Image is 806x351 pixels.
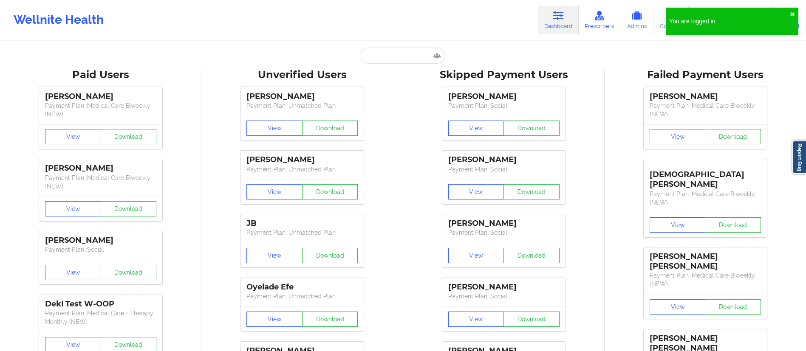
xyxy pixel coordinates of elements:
button: View [650,129,706,144]
button: View [246,121,303,136]
button: View [650,299,706,314]
div: Oyelade Efe [246,282,358,292]
div: [DEMOGRAPHIC_DATA][PERSON_NAME] [650,163,761,189]
p: Payment Plan : Unmatched Plan [246,292,358,300]
button: Download [101,265,157,280]
button: View [448,312,504,327]
a: Report Bug [792,140,806,174]
p: Payment Plan : Medical Care Biweekly (NEW) [650,101,761,118]
p: Payment Plan : Medical Care + Therapy Monthly (NEW) [45,309,156,326]
button: Download [503,248,560,263]
div: Unverified Users [207,68,397,81]
p: Payment Plan : Social [448,165,560,174]
div: [PERSON_NAME] [448,155,560,165]
div: JB [246,219,358,228]
button: Download [101,129,157,144]
p: Payment Plan : Social [448,101,560,110]
button: View [246,184,303,199]
button: Download [302,121,358,136]
button: View [448,121,504,136]
button: Download [302,248,358,263]
button: Download [705,217,761,233]
button: View [246,248,303,263]
p: Payment Plan : Medical Care Biweekly (NEW) [650,271,761,288]
button: close [790,11,795,18]
div: Skipped Payment Users [409,68,599,81]
a: Dashboard [538,6,579,34]
div: [PERSON_NAME] [246,92,358,101]
button: View [448,184,504,199]
div: [PERSON_NAME] [448,92,560,101]
button: Download [705,299,761,314]
button: Download [101,201,157,216]
p: Payment Plan : Social [448,292,560,300]
a: Prescribers [579,6,621,34]
div: [PERSON_NAME] [246,155,358,165]
div: [PERSON_NAME] [45,236,156,245]
div: You are logged in [669,17,790,25]
p: Payment Plan : Social [45,245,156,254]
p: Payment Plan : Medical Care Biweekly (NEW) [650,190,761,207]
button: Download [302,312,358,327]
div: Failed Payment Users [611,68,800,81]
p: Payment Plan : Social [448,228,560,237]
div: Paid Users [6,68,195,81]
div: [PERSON_NAME] [650,92,761,101]
p: Payment Plan : Unmatched Plan [246,165,358,174]
button: View [45,201,101,216]
button: View [45,265,101,280]
a: Coaches [653,6,689,34]
button: View [650,217,706,233]
button: Download [302,184,358,199]
button: View [246,312,303,327]
div: [PERSON_NAME] [45,92,156,101]
p: Payment Plan : Medical Care Biweekly (NEW) [45,174,156,191]
a: Admins [620,6,653,34]
button: Download [705,129,761,144]
p: Payment Plan : Medical Care Biweekly (NEW) [45,101,156,118]
button: Download [503,312,560,327]
p: Payment Plan : Unmatched Plan [246,101,358,110]
button: Download [503,184,560,199]
button: View [448,248,504,263]
div: [PERSON_NAME] [448,282,560,292]
div: [PERSON_NAME] [PERSON_NAME] [650,252,761,271]
div: [PERSON_NAME] [448,219,560,228]
div: Deki Test W-OOP [45,299,156,309]
p: Payment Plan : Unmatched Plan [246,228,358,237]
div: [PERSON_NAME] [45,163,156,173]
button: Download [503,121,560,136]
button: View [45,129,101,144]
